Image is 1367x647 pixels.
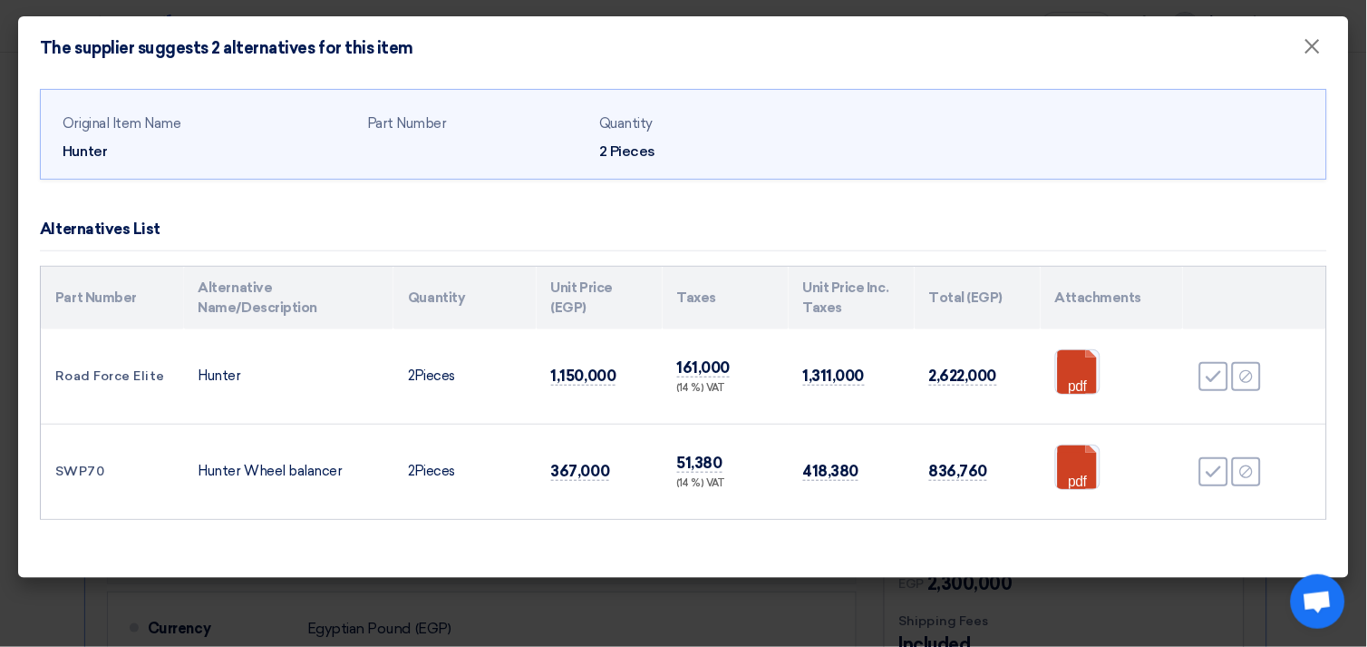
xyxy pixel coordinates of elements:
span: × [1304,33,1322,69]
td: SWP70 [41,424,184,519]
div: Quantity [599,113,817,134]
div: Open chat [1291,574,1345,629]
div: (14 %) VAT [677,381,774,397]
th: Total (EGP) [915,267,1041,329]
td: Pieces [393,424,537,519]
td: Hunter [184,329,394,425]
div: Original Item Name [63,113,353,134]
td: Pieces [393,329,537,425]
span: 2,622,000 [929,367,997,386]
th: Unit Price (EGP) [537,267,663,329]
th: Alternative Name/Description [184,267,394,329]
h4: The supplier suggests 2 alternatives for this item [40,38,413,58]
th: Attachments [1041,267,1184,329]
div: (14 %) VAT [677,476,774,492]
div: Alternatives List [40,218,160,241]
span: 836,760 [929,462,988,481]
th: Part Number [41,267,184,329]
span: 367,000 [551,462,610,481]
button: Close [1289,29,1336,65]
th: Unit Price Inc. Taxes [789,267,915,329]
span: 1,150,000 [551,367,616,386]
th: Taxes [663,267,789,329]
span: 2 [408,463,415,479]
span: 161,000 [677,358,731,377]
span: 51,380 [677,454,722,473]
td: Road Force Elite [41,329,184,425]
span: 2 [408,368,415,384]
th: Quantity [393,267,537,329]
span: 1,311,000 [803,367,865,386]
div: 2 Pieces [599,141,817,162]
a: SmartWeight_Pro_1759671821493.pdf [1056,446,1201,554]
div: Hunter [63,141,353,162]
span: 418,380 [803,462,859,481]
a: Road_Force_Elite_1758625648481.pdf [1056,350,1201,459]
td: Hunter Wheel balancer [184,424,394,519]
div: Part Number [367,113,585,134]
